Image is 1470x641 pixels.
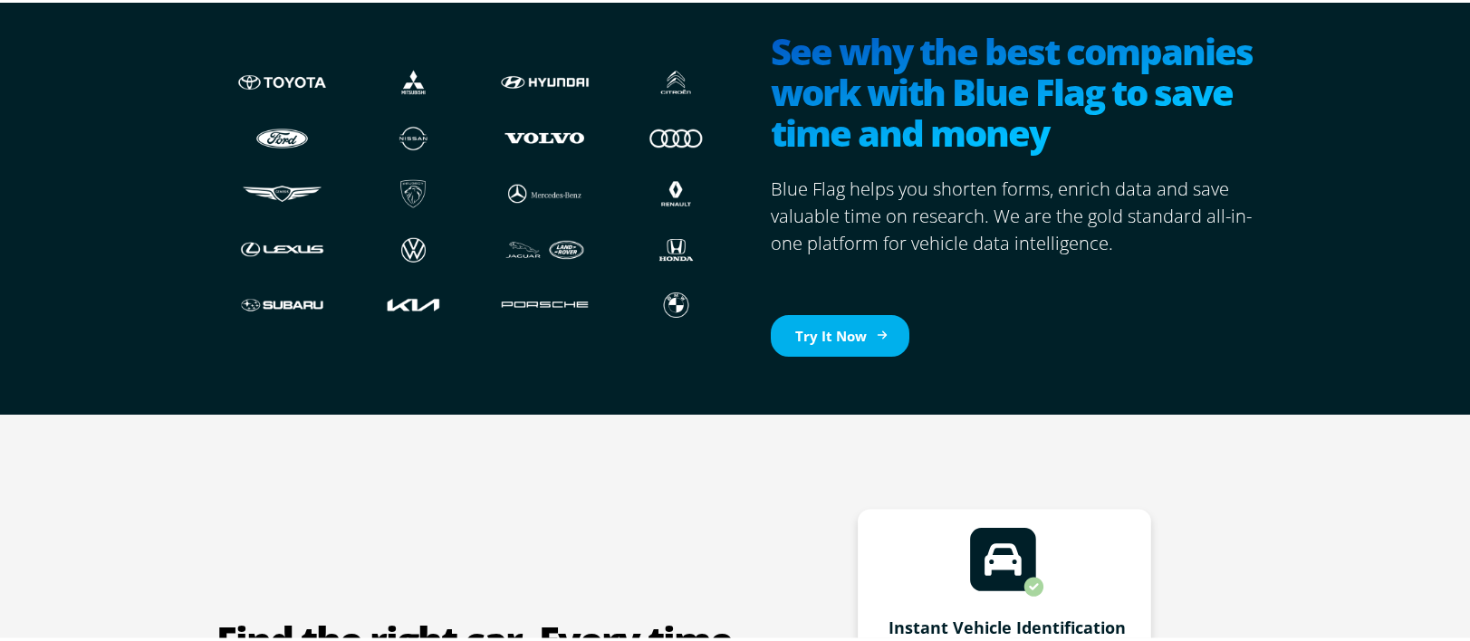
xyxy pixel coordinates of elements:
[629,174,724,208] img: Renault logo
[497,174,592,208] img: Mercedes logo
[771,312,909,355] a: Try It Now
[366,285,461,320] img: Kia logo
[629,62,724,97] img: Citroen logo
[497,118,592,152] img: Volvo logo
[629,285,724,320] img: BMW logo
[366,62,461,97] img: Mistubishi logo
[771,28,1267,155] h2: See why the best companies work with Blue Flag to save time and money
[235,118,330,152] img: Ford logo
[366,230,461,264] img: Volkswagen logo
[889,614,1126,636] tspan: Instant Vehicle Identification
[366,174,461,208] img: Peugeot logo
[771,173,1267,254] p: Blue Flag helps you shorten forms, enrich data and save valuable time on research. We are the gol...
[235,285,330,320] img: Subaru logo
[629,118,724,152] img: Audi logo
[497,285,592,320] img: Porshce logo
[235,174,330,208] img: Genesis logo
[497,62,592,97] img: Hyundai logo
[366,118,461,152] img: Nissan logo
[235,62,330,97] img: Toyota logo
[629,230,724,264] img: Honda logo
[235,230,330,264] img: Lexus logo
[497,230,592,264] img: JLR logo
